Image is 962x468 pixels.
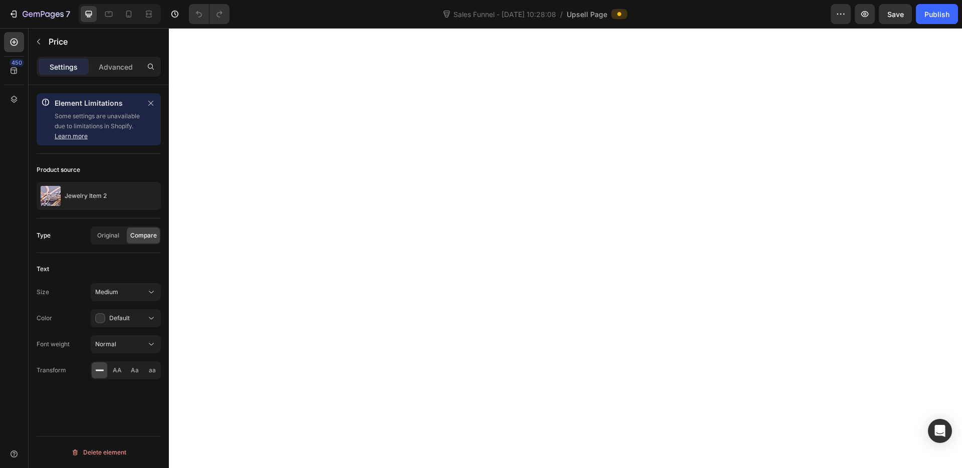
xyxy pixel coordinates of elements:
[451,9,558,20] span: Sales Funnel - [DATE] 10:28:08
[131,366,139,375] span: Aa
[99,62,133,72] p: Advanced
[37,265,49,274] div: Text
[95,340,116,348] span: Normal
[37,444,161,460] button: Delete element
[66,8,70,20] p: 7
[916,4,958,24] button: Publish
[37,231,51,240] div: Type
[37,288,49,297] div: Size
[37,165,80,174] div: Product source
[113,366,122,375] span: AA
[924,9,949,20] div: Publish
[560,9,563,20] span: /
[91,283,161,301] button: Medium
[37,314,52,323] div: Color
[567,9,607,20] span: Upsell Page
[55,97,141,109] p: Element Limitations
[50,62,78,72] p: Settings
[71,446,126,458] div: Delete element
[4,4,75,24] button: 7
[928,419,952,443] div: Open Intercom Messenger
[91,309,161,327] button: Default
[55,132,88,140] a: Learn more
[37,340,70,349] div: Font weight
[41,186,61,206] img: product feature img
[149,366,156,375] span: aa
[130,231,157,240] span: Compare
[95,288,118,296] span: Medium
[10,59,24,67] div: 450
[887,10,904,19] span: Save
[37,366,66,375] div: Transform
[91,335,161,353] button: Normal
[109,314,130,322] span: Default
[49,36,157,48] p: Price
[879,4,912,24] button: Save
[97,231,119,240] span: Original
[65,192,107,199] p: Jewelry Item 2
[169,28,962,468] iframe: To enrich screen reader interactions, please activate Accessibility in Grammarly extension settings
[55,111,141,141] p: Some settings are unavailable due to limitations in Shopify.
[189,4,229,24] div: Undo/Redo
